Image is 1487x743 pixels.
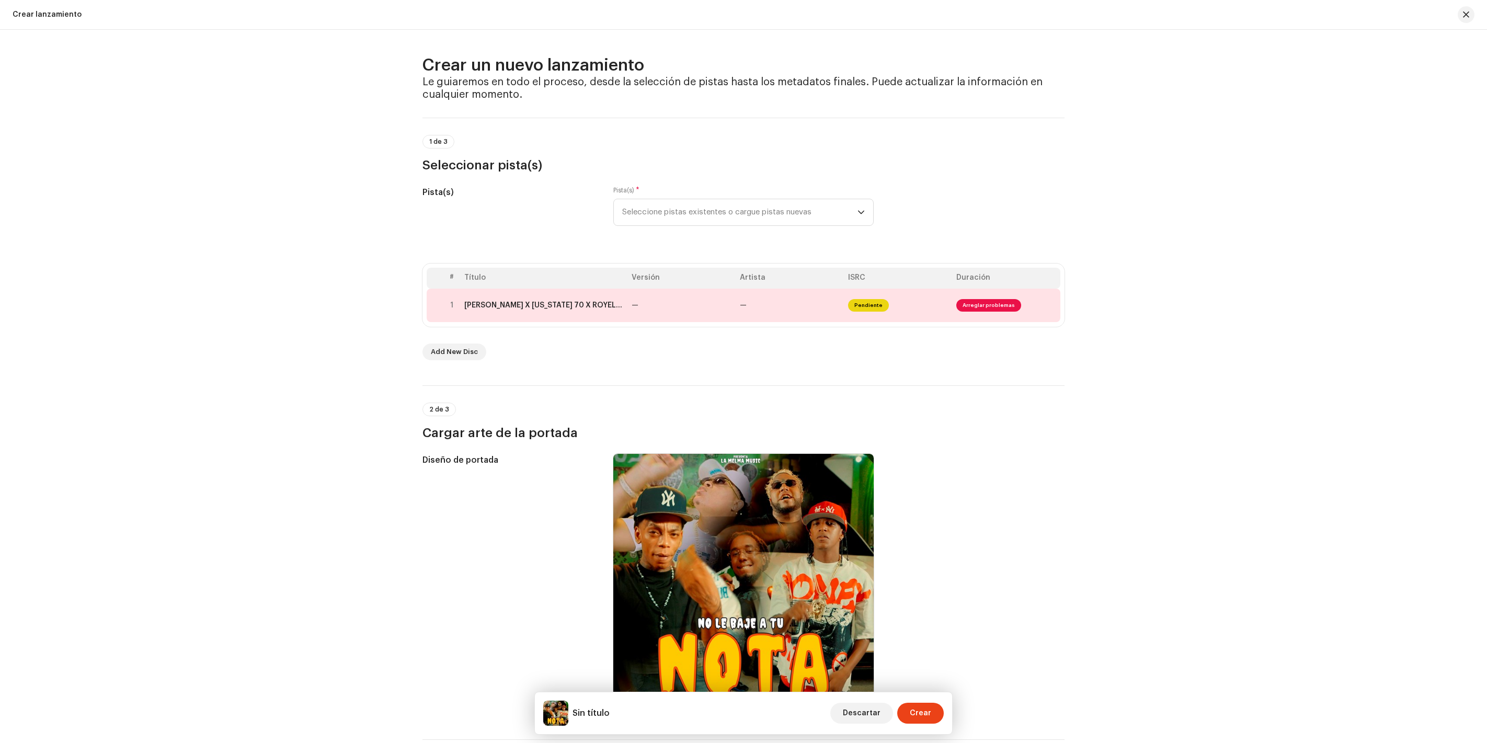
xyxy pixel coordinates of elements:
h4: Le guiaremos en todo el proceso, desde la selección de pistas hasta los metadatos finales. Puede ... [422,76,1065,101]
button: Crear [897,703,944,724]
h3: Seleccionar pista(s) [422,157,1065,174]
th: Artista [736,268,844,289]
th: # [443,268,460,289]
span: Add New Disc [431,341,478,362]
span: Arreglar problemas [956,299,1021,312]
h5: Diseño de portada [422,454,597,466]
th: Título [460,268,627,289]
span: — [632,302,638,309]
span: Seleccione pistas existentes o cargue pistas nuevas [622,199,857,225]
button: Add New Disc [422,344,486,360]
button: Descartar [830,703,893,724]
h3: Cargar arte de la portada [422,425,1065,441]
label: Pista(s) [613,186,639,195]
h5: Sin título [573,707,610,719]
div: dropdown trigger [857,199,865,225]
h5: Pista(s) [422,186,597,199]
span: 1 de 3 [429,139,448,145]
span: Crear [910,703,931,724]
span: — [740,302,747,309]
th: Duración [952,268,1060,289]
th: Versión [627,268,736,289]
span: Pendiente [848,299,889,312]
img: ef11b8b3-274a-4c74-b8df-9b341ce31f97 [543,701,568,726]
span: 2 de 3 [429,406,449,413]
th: ISRC [844,268,952,289]
span: Descartar [843,703,880,724]
h2: Crear un nuevo lanzamiento [422,55,1065,76]
div: RONY ALCA X MONTANA 70 X ROYEL 27 X FLOW NOCTURNO - NOTA (1).wav [464,301,623,310]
